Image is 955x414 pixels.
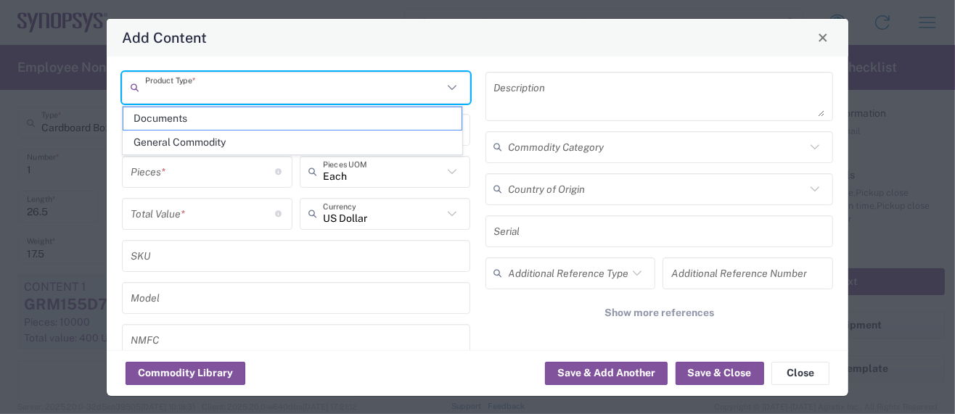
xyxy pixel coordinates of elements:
[813,28,833,48] button: Close
[126,362,245,385] button: Commodity Library
[676,362,764,385] button: Save & Close
[545,362,668,385] button: Save & Add Another
[604,306,714,320] span: Show more references
[771,362,829,385] button: Close
[123,107,462,130] span: Documents
[123,131,462,154] span: General Commodity
[122,27,207,48] h4: Add Content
